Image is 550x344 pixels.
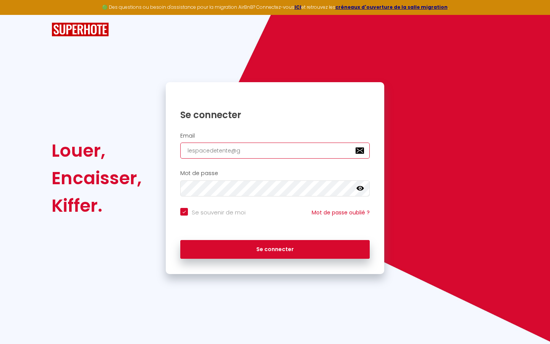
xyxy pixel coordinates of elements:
[312,209,370,216] a: Mot de passe oublié ?
[52,192,142,219] div: Kiffer.
[52,137,142,164] div: Louer,
[6,3,29,26] button: Ouvrir le widget de chat LiveChat
[180,133,370,139] h2: Email
[180,170,370,177] h2: Mot de passe
[294,4,301,10] a: ICI
[180,143,370,159] input: Ton Email
[180,240,370,259] button: Se connecter
[52,164,142,192] div: Encaisser,
[335,4,448,10] a: créneaux d'ouverture de la salle migration
[180,109,370,121] h1: Se connecter
[52,23,109,37] img: SuperHote logo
